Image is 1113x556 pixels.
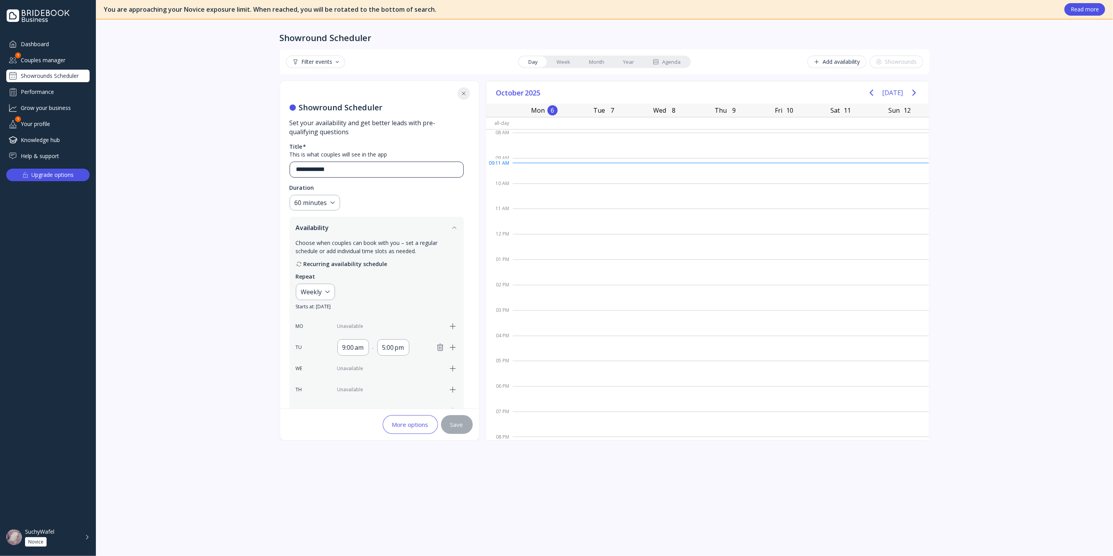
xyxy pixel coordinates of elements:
[870,56,923,68] button: Showrounds
[337,323,443,330] div: Unavailable
[486,432,513,442] div: 08 PM
[441,415,473,434] button: Save
[486,407,513,432] div: 07 PM
[383,415,438,434] button: More options
[6,149,90,162] a: Help & support
[392,421,429,428] div: More options
[519,56,547,67] a: Day
[290,103,464,112] h5: Showround Scheduler
[902,105,912,115] div: 12
[290,119,464,137] div: Set your availability and get better leads with pre-qualifying questions
[486,255,513,280] div: 01 PM
[296,323,308,330] div: MO
[580,56,614,67] a: Month
[32,169,74,180] div: Upgrade options
[486,331,513,356] div: 04 PM
[28,539,43,545] div: Novice
[607,105,618,115] div: 7
[669,105,679,115] div: 8
[6,101,90,114] a: Grow your business
[864,85,879,101] button: Previous page
[6,117,90,130] div: Your profile
[807,56,866,68] button: Add availability
[337,407,443,414] div: Unavailable
[493,87,545,99] button: October2025
[529,105,547,116] div: Mon
[15,52,21,58] div: 1
[876,59,917,65] div: Showrounds
[591,105,607,116] div: Tue
[295,198,327,207] div: 60 minutes
[25,528,54,535] div: SuchyWafel
[843,105,853,115] div: 11
[496,87,525,99] span: October
[280,32,372,43] div: Showround Scheduler
[729,105,739,115] div: 9
[651,105,669,116] div: Wed
[882,86,903,100] button: [DATE]
[906,85,922,101] button: Next page
[296,344,308,351] div: TU
[486,153,513,179] div: 09 AM
[6,85,90,98] a: Performance
[6,529,22,545] img: dpr=2,fit=cover,g=face,w=48,h=48
[814,59,860,65] div: Add availability
[15,116,21,122] div: 1
[290,217,464,239] button: Availability
[296,260,457,268] div: Recurring availability schedule
[1074,518,1113,556] iframe: Chat Widget
[301,287,322,297] div: Weekly
[6,54,90,67] div: Couples manager
[337,386,443,393] div: Unavailable
[296,386,308,393] div: TH
[296,239,457,255] div: Choose when couples can book with you – set a regular schedule or add individual time slots as ne...
[828,105,843,116] div: Sat
[450,421,463,428] div: Save
[547,56,580,67] a: Week
[104,5,1057,14] div: You are approaching your Novice exposure limit. When reached, you will be rotated to the bottom o...
[486,356,513,381] div: 05 PM
[292,59,339,65] div: Filter events
[486,128,513,153] div: 08 AM
[6,133,90,146] a: Knowledge hub
[6,117,90,130] a: Your profile1
[6,38,90,50] a: Dashboard
[486,204,513,229] div: 11 AM
[525,87,542,99] span: 2025
[6,70,90,82] a: Showrounds Scheduler
[290,184,314,192] div: Duration
[296,365,308,372] div: WE
[547,105,558,115] div: 6
[296,273,315,281] div: Repeat
[486,280,513,306] div: 02 PM
[614,56,643,67] a: Year
[6,169,90,181] button: Upgrade options
[342,343,364,352] div: 9:00 am
[290,151,464,158] div: This is what couples will see in the app
[286,56,345,68] button: Filter events
[486,229,513,255] div: 12 PM
[382,343,404,352] div: 5:00 pm
[290,143,303,151] div: Title
[785,105,795,115] div: 10
[486,117,513,129] div: All-day
[653,58,681,66] div: Agenda
[1071,6,1099,13] div: Read more
[486,306,513,331] div: 03 PM
[6,54,90,67] a: Couples manager1
[296,407,308,414] div: FR
[1064,3,1105,16] button: Read more
[486,179,513,204] div: 10 AM
[712,105,729,116] div: Thu
[486,381,513,407] div: 06 PM
[296,303,331,310] span: Starts at: [DATE]
[337,365,443,372] div: Unavailable
[773,105,785,116] div: Fri
[372,344,374,352] div: -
